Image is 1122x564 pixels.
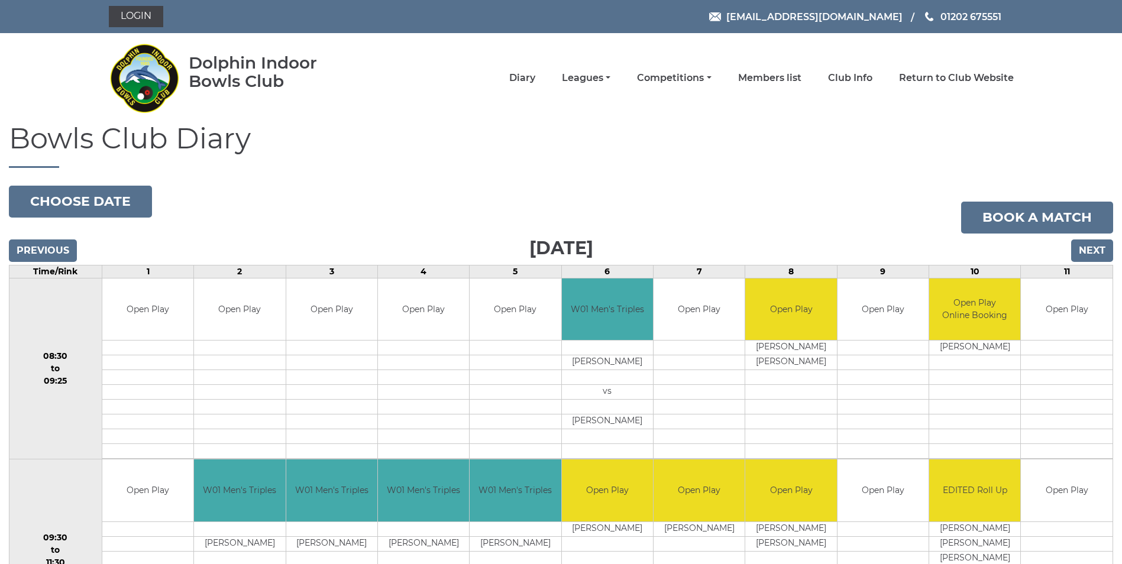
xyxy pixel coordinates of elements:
td: vs [562,385,653,400]
td: 2 [194,265,286,278]
img: Phone us [925,12,933,21]
td: Open Play [378,278,469,341]
td: [PERSON_NAME] [562,414,653,429]
div: Dolphin Indoor Bowls Club [189,54,355,90]
td: 4 [377,265,469,278]
td: 08:30 to 09:25 [9,278,102,459]
td: Open Play [1021,459,1113,521]
a: Login [109,6,163,27]
td: [PERSON_NAME] [745,341,836,355]
td: EDITED Roll Up [929,459,1020,521]
td: Open Play [1021,278,1113,341]
img: Email [709,12,721,21]
td: W01 Men's Triples [194,459,285,521]
a: Book a match [961,202,1113,234]
td: Open Play [470,278,561,341]
td: Open Play [102,278,193,341]
td: Open Play [102,459,193,521]
span: 01202 675551 [940,11,1001,22]
td: [PERSON_NAME] [286,536,377,551]
td: [PERSON_NAME] [745,355,836,370]
a: Phone us 01202 675551 [923,9,1001,24]
td: Open Play [745,278,836,341]
td: [PERSON_NAME] [470,536,561,551]
td: Open Play [838,459,929,521]
a: Diary [509,72,535,85]
td: 5 [470,265,561,278]
a: Return to Club Website [899,72,1014,85]
td: W01 Men's Triples [470,459,561,521]
span: [EMAIL_ADDRESS][DOMAIN_NAME] [726,11,903,22]
td: [PERSON_NAME] [929,341,1020,355]
td: Open Play [745,459,836,521]
td: 9 [837,265,929,278]
td: W01 Men's Triples [286,459,377,521]
td: [PERSON_NAME] [745,536,836,551]
a: Leagues [562,72,610,85]
td: [PERSON_NAME] [745,521,836,536]
td: [PERSON_NAME] [562,521,653,536]
h1: Bowls Club Diary [9,123,1113,168]
td: 3 [286,265,377,278]
td: Open Play Online Booking [929,278,1020,341]
td: 8 [745,265,837,278]
td: 10 [929,265,1021,278]
td: Open Play [286,278,377,341]
td: [PERSON_NAME] [378,536,469,551]
td: [PERSON_NAME] [654,521,745,536]
td: Open Play [654,459,745,521]
td: [PERSON_NAME] [194,536,285,551]
td: Time/Rink [9,265,102,278]
td: 1 [102,265,193,278]
a: Club Info [828,72,872,85]
td: Open Play [838,278,929,341]
td: Open Play [194,278,285,341]
td: Open Play [562,459,653,521]
td: [PERSON_NAME] [562,355,653,370]
a: Email [EMAIL_ADDRESS][DOMAIN_NAME] [709,9,903,24]
td: [PERSON_NAME] [929,521,1020,536]
td: W01 Men's Triples [562,278,653,341]
a: Members list [738,72,801,85]
td: 7 [654,265,745,278]
td: [PERSON_NAME] [929,536,1020,551]
td: Open Play [654,278,745,341]
td: 11 [1021,265,1113,278]
a: Competitions [637,72,711,85]
td: W01 Men's Triples [378,459,469,521]
input: Previous [9,239,77,262]
td: 6 [561,265,653,278]
input: Next [1071,239,1113,262]
img: Dolphin Indoor Bowls Club [109,37,180,119]
button: Choose date [9,186,152,218]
